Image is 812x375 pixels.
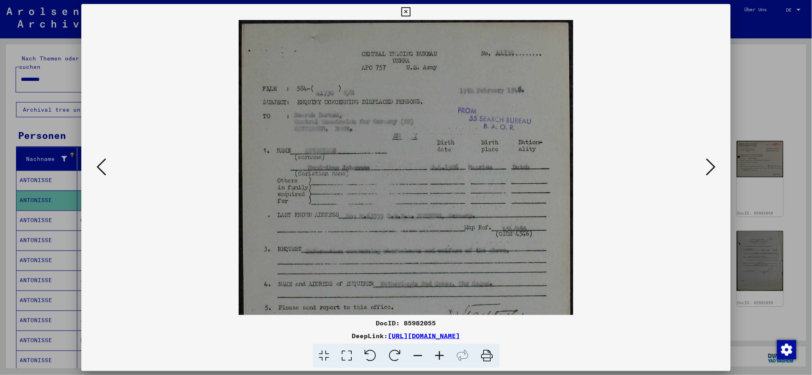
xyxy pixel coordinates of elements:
[388,332,460,340] a: [URL][DOMAIN_NAME]
[777,340,796,359] img: Zustimmung ändern
[81,331,731,341] div: DeepLink:
[81,318,731,328] div: DocID: 85982055
[777,340,796,359] div: Zustimmung ändern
